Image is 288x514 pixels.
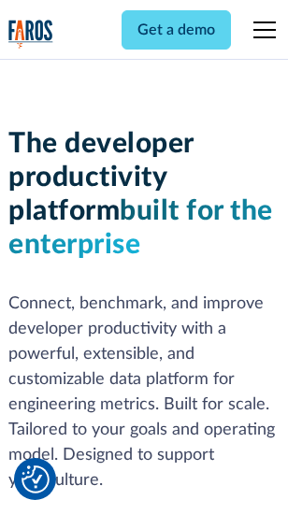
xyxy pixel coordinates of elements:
button: Cookie Settings [22,465,50,493]
a: home [8,20,53,49]
h1: The developer productivity platform [8,127,280,262]
span: built for the enterprise [8,197,273,259]
a: Get a demo [122,10,231,50]
div: menu [242,7,280,52]
img: Revisit consent button [22,465,50,493]
img: Logo of the analytics and reporting company Faros. [8,20,53,49]
p: Connect, benchmark, and improve developer productivity with a powerful, extensible, and customiza... [8,292,280,493]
